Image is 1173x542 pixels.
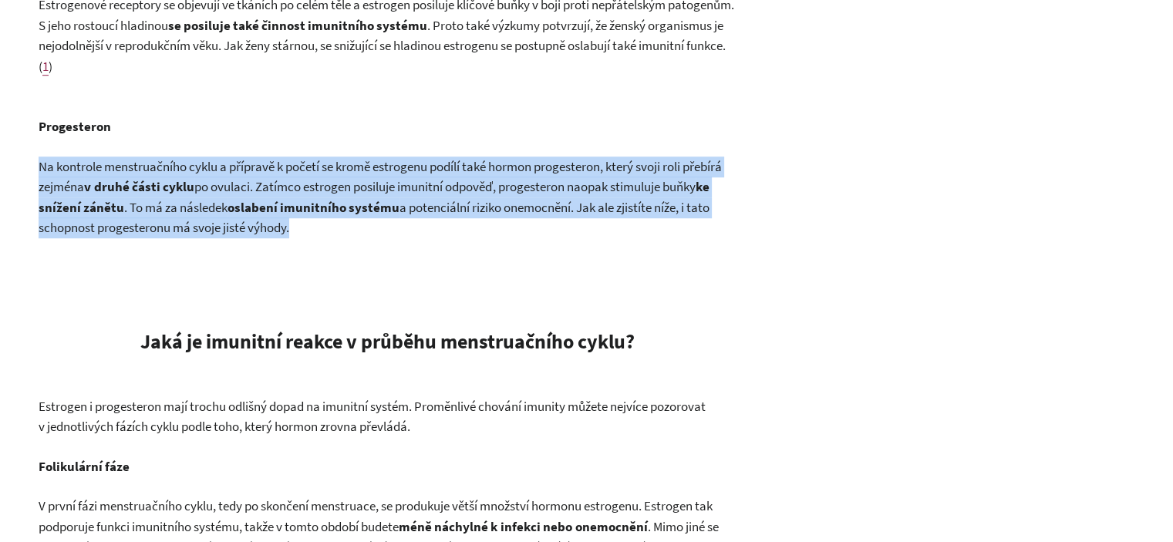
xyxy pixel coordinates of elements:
[49,58,52,75] span: )
[399,518,648,535] b: méně náchylné k infekci nebo onemocnění
[42,58,49,75] span: 1
[42,58,49,76] a: 1
[39,398,706,436] span: Estrogen i progesteron mají trochu odlišný dopad na imunitní systém. Proměnlivé chování imunity m...
[39,118,111,135] b: Progesteron
[168,17,427,34] b: se posiluje také činnost imunitního systému
[1094,443,1166,515] iframe: Tidio Chat
[39,158,722,196] span: Na kontrole menstruačního cyklu a přípravě k početí se kromě estrogenu podílí také hormon progest...
[39,17,726,75] span: . Proto také výzkumy potvrzují, že ženský organismus je nejodolnější v reprodukčním věku. Jak žen...
[39,458,130,475] b: Folikulární fáze
[39,497,713,535] span: V první fázi menstruačního cyklu, tedy po skončení menstruace, se produkuje větší množství hormon...
[39,178,710,216] b: ke snížení zánětu
[194,178,696,195] span: po ovulaci. Zatímco estrogen posiluje imunitní odpověď, progesteron naopak stimuluje buňky
[124,199,228,216] span: . To má za následek
[84,178,194,195] b: v druhé části cyklu
[140,328,635,354] b: Jaká je imunitní reakce v průběhu menstruačního cyklu?
[228,199,399,216] b: oslabení imunitního systému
